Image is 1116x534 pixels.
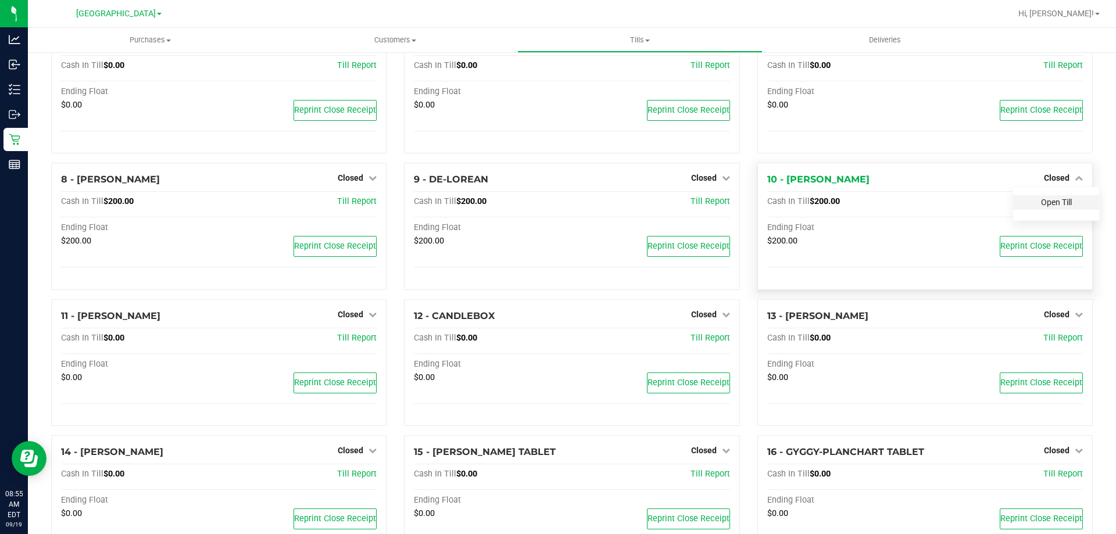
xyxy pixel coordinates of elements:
span: 16 - GYGGY-PLANCHART TABLET [767,446,924,457]
span: Closed [691,446,717,455]
span: $200.00 [103,196,134,206]
span: $0.00 [810,60,831,70]
inline-svg: Reports [9,159,20,170]
span: Reprint Close Receipt [294,241,376,251]
a: Till Report [1043,333,1083,343]
span: $200.00 [414,236,444,246]
span: Closed [338,446,363,455]
div: Ending Float [61,87,219,97]
span: Cash In Till [61,196,103,206]
span: Tills [518,35,761,45]
span: Reprint Close Receipt [1000,241,1082,251]
button: Reprint Close Receipt [647,100,730,121]
span: $0.00 [414,100,435,110]
span: $0.00 [414,508,435,518]
div: Ending Float [767,223,925,233]
div: Ending Float [767,359,925,370]
a: Till Report [691,60,730,70]
a: Till Report [691,469,730,479]
span: Closed [1044,310,1069,319]
span: Closed [1044,173,1069,182]
span: 10 - [PERSON_NAME] [767,174,870,185]
button: Reprint Close Receipt [1000,100,1083,121]
span: $0.00 [61,508,82,518]
p: 08:55 AM EDT [5,489,23,520]
span: Reprint Close Receipt [1000,378,1082,388]
span: Closed [338,310,363,319]
span: Reprint Close Receipt [1000,514,1082,524]
span: 9 - DE-LOREAN [414,174,488,185]
a: Till Report [337,333,377,343]
span: Reprint Close Receipt [648,378,729,388]
span: $0.00 [456,333,477,343]
span: 15 - [PERSON_NAME] TABLET [414,446,556,457]
span: [GEOGRAPHIC_DATA] [76,9,156,19]
span: $0.00 [767,508,788,518]
span: Cash In Till [61,333,103,343]
div: Ending Float [414,359,572,370]
span: Reprint Close Receipt [294,378,376,388]
span: Closed [691,173,717,182]
inline-svg: Analytics [9,34,20,45]
inline-svg: Outbound [9,109,20,120]
span: $0.00 [810,333,831,343]
span: Cash In Till [767,333,810,343]
span: Reprint Close Receipt [648,514,729,524]
span: Reprint Close Receipt [648,241,729,251]
a: Till Report [1043,60,1083,70]
a: Till Report [337,60,377,70]
span: Cash In Till [61,60,103,70]
span: $200.00 [810,196,840,206]
a: Till Report [337,196,377,206]
a: Till Report [691,196,730,206]
span: $0.00 [767,100,788,110]
div: Ending Float [767,495,925,506]
span: 8 - [PERSON_NAME] [61,174,160,185]
a: Till Report [691,333,730,343]
span: Reprint Close Receipt [1000,105,1082,115]
span: $200.00 [767,236,797,246]
button: Reprint Close Receipt [647,508,730,529]
span: 14 - [PERSON_NAME] [61,446,163,457]
span: 13 - [PERSON_NAME] [767,310,868,321]
button: Reprint Close Receipt [1000,236,1083,257]
span: Till Report [337,469,377,479]
span: Hi, [PERSON_NAME]! [1018,9,1094,18]
span: Closed [691,310,717,319]
span: $0.00 [810,469,831,479]
a: Till Report [1043,469,1083,479]
button: Reprint Close Receipt [294,372,377,393]
span: Closed [1044,446,1069,455]
span: Cash In Till [767,469,810,479]
span: Cash In Till [414,60,456,70]
span: Cash In Till [414,196,456,206]
inline-svg: Inbound [9,59,20,70]
span: $200.00 [61,236,91,246]
a: Open Till [1041,198,1072,207]
button: Reprint Close Receipt [647,372,730,393]
inline-svg: Inventory [9,84,20,95]
span: $0.00 [103,60,124,70]
span: $0.00 [103,469,124,479]
span: 11 - [PERSON_NAME] [61,310,160,321]
button: Reprint Close Receipt [647,236,730,257]
div: Ending Float [61,495,219,506]
div: Ending Float [414,495,572,506]
button: Reprint Close Receipt [294,100,377,121]
span: Customers [273,35,517,45]
span: Reprint Close Receipt [294,105,376,115]
a: Purchases [28,28,273,52]
span: Closed [338,173,363,182]
span: Deliveries [853,35,917,45]
span: $0.00 [61,372,82,382]
button: Reprint Close Receipt [294,508,377,529]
